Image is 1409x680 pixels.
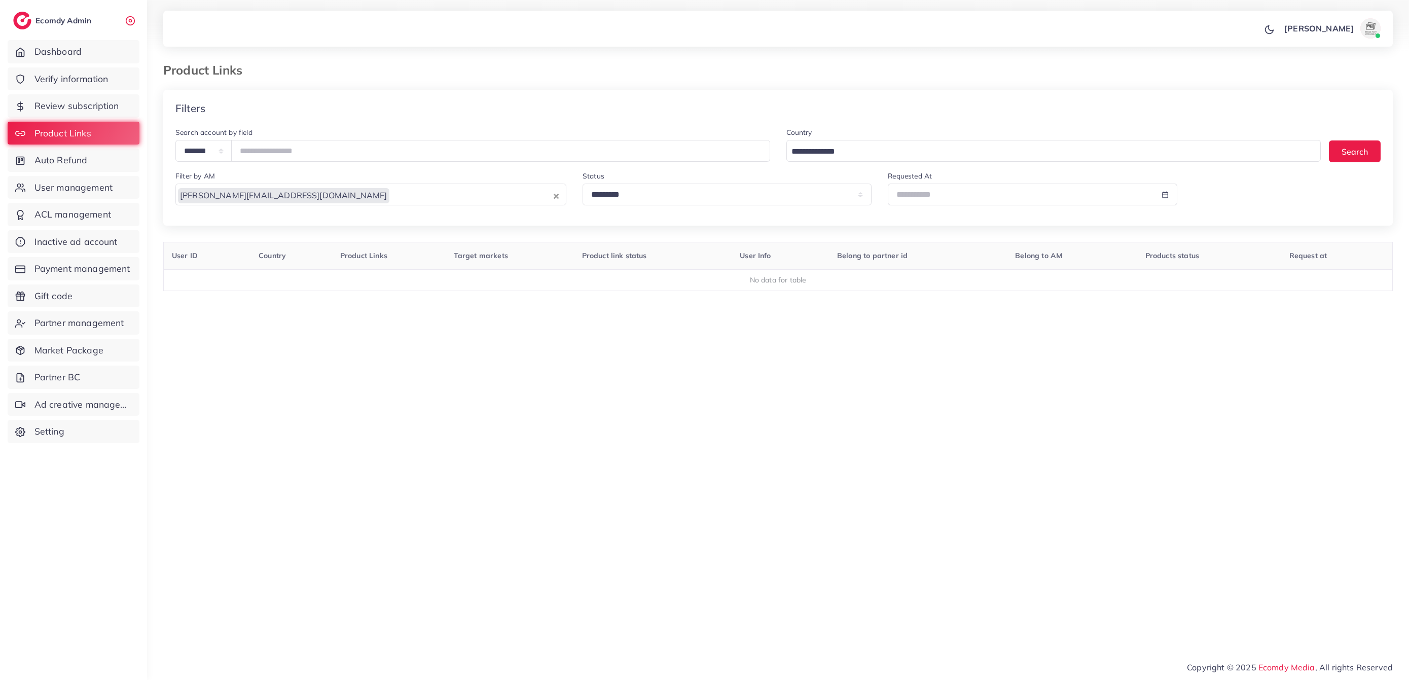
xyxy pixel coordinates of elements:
span: Product Links [34,127,91,140]
input: Search for option [788,144,1308,160]
a: logoEcomdy Admin [13,12,94,29]
img: logo [13,12,31,29]
label: Country [786,127,812,137]
span: Product Links [340,251,387,260]
span: Auto Refund [34,154,88,167]
span: Gift code [34,290,73,303]
span: User Info [740,251,771,260]
a: Review subscription [8,94,139,118]
h4: Filters [175,102,205,115]
span: Inactive ad account [34,235,118,248]
span: Payment management [34,262,130,275]
span: Copyright © 2025 [1187,661,1393,673]
a: Partner management [8,311,139,335]
span: Dashboard [34,45,82,58]
a: Market Package [8,339,139,362]
span: Review subscription [34,99,119,113]
a: Inactive ad account [8,230,139,254]
span: Country [259,251,286,260]
p: [PERSON_NAME] [1284,22,1354,34]
button: Search [1329,140,1381,162]
label: Requested At [888,171,932,181]
label: Status [583,171,604,181]
a: Payment management [8,257,139,280]
a: [PERSON_NAME]avatar [1279,18,1385,39]
span: Partner management [34,316,124,330]
label: Filter by AM [175,171,215,181]
span: , All rights Reserved [1315,661,1393,673]
span: Ad creative management [34,398,132,411]
span: Partner BC [34,371,81,384]
span: ACL management [34,208,111,221]
span: Target markets [454,251,508,260]
a: User management [8,176,139,199]
h2: Ecomdy Admin [35,16,94,25]
label: Search account by field [175,127,252,137]
a: Ecomdy Media [1258,662,1315,672]
a: Verify information [8,67,139,91]
a: Auto Refund [8,149,139,172]
a: Partner BC [8,366,139,389]
span: Product link status [582,251,647,260]
h3: Product Links [163,63,250,78]
div: No data for table [169,275,1387,285]
span: User ID [172,251,198,260]
span: Products status [1145,251,1199,260]
a: Product Links [8,122,139,145]
a: Gift code [8,284,139,308]
img: avatar [1360,18,1381,39]
span: Request at [1289,251,1327,260]
a: Ad creative management [8,393,139,416]
span: User management [34,181,113,194]
span: Belong to AM [1015,251,1062,260]
div: Search for option [175,184,566,205]
span: Verify information [34,73,109,86]
a: Setting [8,420,139,443]
span: Setting [34,425,64,438]
span: Market Package [34,344,103,357]
input: Search for option [390,188,551,203]
span: Belong to partner id [837,251,908,260]
a: ACL management [8,203,139,226]
a: Dashboard [8,40,139,63]
span: [PERSON_NAME][EMAIL_ADDRESS][DOMAIN_NAME] [178,188,389,203]
button: Clear Selected [554,190,559,201]
div: Search for option [786,140,1321,162]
